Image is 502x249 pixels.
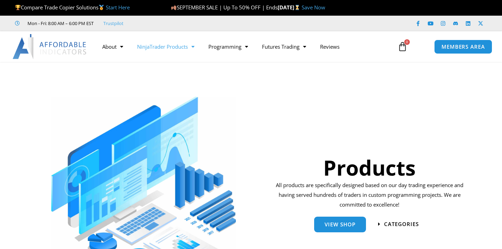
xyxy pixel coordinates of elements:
nav: Menu [95,39,392,55]
img: ⌛ [295,5,300,10]
strong: [DATE] [278,4,302,11]
a: Reviews [313,39,346,55]
a: MEMBERS AREA [434,40,492,54]
span: MEMBERS AREA [441,44,485,49]
img: 🥇 [99,5,104,10]
p: All products are specifically designed based on our day trading experience and having served hund... [273,180,466,210]
span: Compare Trade Copier Solutions [15,4,130,11]
a: categories [378,222,419,227]
a: 0 [387,37,418,57]
img: 🏆 [15,5,21,10]
span: 0 [404,39,410,45]
a: Programming [201,39,255,55]
span: Mon - Fri: 8:00 AM – 6:00 PM EST [26,19,94,27]
a: Start Here [106,4,130,11]
a: Trustpilot [103,19,123,27]
a: About [95,39,130,55]
h1: Products [273,153,466,182]
a: Futures Trading [255,39,313,55]
a: NinjaTrader Products [130,39,201,55]
a: View Shop [314,217,366,232]
span: categories [384,222,419,227]
span: SEPTEMBER SALE | Up To 50% OFF | Ends [171,4,278,11]
a: Save Now [302,4,325,11]
img: 🍂 [171,5,176,10]
img: LogoAI | Affordable Indicators – NinjaTrader [13,34,87,59]
span: View Shop [325,222,356,227]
